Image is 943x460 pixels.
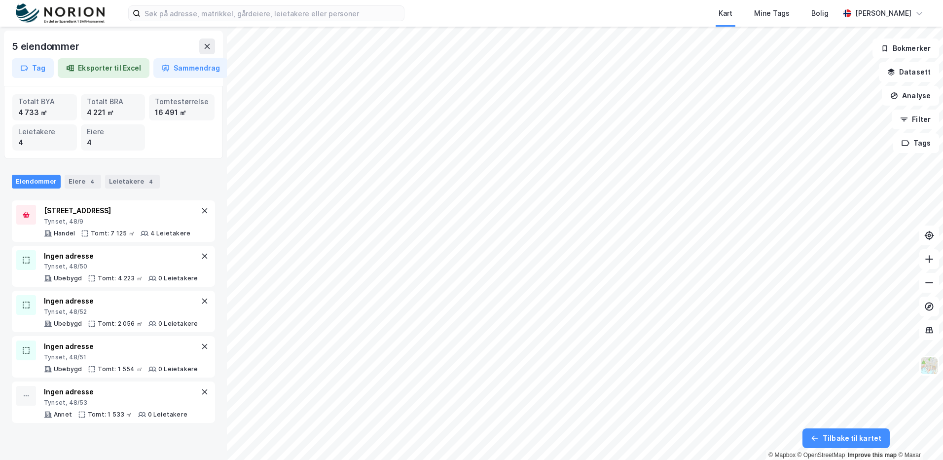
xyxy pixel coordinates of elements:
div: 4 733 ㎡ [18,107,71,118]
button: Tilbake til kartet [802,428,890,448]
div: 4 [18,137,71,148]
div: Leietakere [18,126,71,137]
div: Tynset, 48/52 [44,308,198,316]
button: Tag [12,58,54,78]
div: 4 221 ㎡ [87,107,140,118]
div: 0 Leietakere [158,365,198,373]
div: Eiere [87,126,140,137]
div: Ubebygd [54,365,82,373]
div: 0 Leietakere [158,320,198,328]
div: Ubebygd [54,320,82,328]
div: Tomt: 7 125 ㎡ [91,230,135,237]
div: Tomt: 2 056 ㎡ [98,320,143,328]
div: 16 491 ㎡ [155,107,209,118]
div: Tomt: 1 533 ㎡ [88,411,132,419]
div: Mine Tags [754,7,790,19]
div: Kart [719,7,732,19]
div: Kontrollprogram for chat [894,413,943,460]
button: Filter [892,110,939,129]
img: norion-logo.80e7a08dc31c2e691866.png [16,3,105,24]
iframe: Chat Widget [894,413,943,460]
div: Tomtestørrelse [155,96,209,107]
div: [PERSON_NAME] [855,7,911,19]
div: Annet [54,411,72,419]
div: Ingen adresse [44,341,198,352]
div: 4 [87,177,97,187]
button: Eksporter til Excel [58,58,149,78]
div: Ingen adresse [44,250,198,262]
div: 4 [87,137,140,148]
div: [STREET_ADDRESS] [44,205,190,217]
div: Eiendommer [12,175,61,189]
a: OpenStreetMap [798,452,845,459]
div: 0 Leietakere [148,411,187,419]
img: Z [920,356,939,375]
div: Ingen adresse [44,386,187,398]
div: Tynset, 48/9 [44,218,190,226]
div: Tomt: 4 223 ㎡ [98,274,143,282]
div: 4 [146,177,156,187]
input: Søk på adresse, matrikkel, gårdeiere, leietakere eller personer [141,6,404,21]
div: Tomt: 1 554 ㎡ [98,365,143,373]
button: Bokmerker [872,38,939,58]
div: Eiere [65,175,101,189]
div: 0 Leietakere [158,274,198,282]
button: Tags [893,133,939,153]
div: 5 eiendommer [12,38,81,54]
button: Sammendrag [153,58,228,78]
div: Totalt BRA [87,96,140,107]
a: Improve this map [848,452,897,459]
div: Bolig [811,7,829,19]
button: Datasett [879,62,939,82]
div: Tynset, 48/53 [44,399,187,407]
div: Handel [54,230,75,237]
div: Tynset, 48/51 [44,353,198,361]
div: Totalt BYA [18,96,71,107]
a: Mapbox [768,452,796,459]
div: 4 Leietakere [150,230,190,237]
div: Tynset, 48/50 [44,263,198,270]
div: Ingen adresse [44,295,198,307]
div: Ubebygd [54,274,82,282]
button: Analyse [882,86,939,106]
div: Leietakere [105,175,160,189]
